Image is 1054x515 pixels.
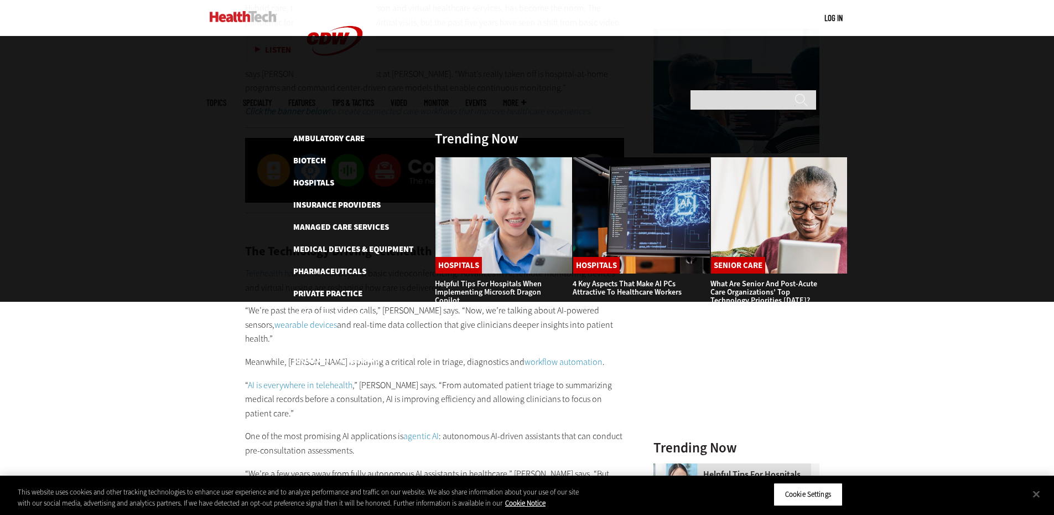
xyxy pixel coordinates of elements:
div: User menu [824,12,843,24]
a: Rural Healthcare [293,310,367,321]
a: Biotech [293,155,326,166]
a: Hospitals [293,177,334,188]
a: Hospitals [435,257,482,274]
img: Desktop monitor with brain AI concept [573,157,710,274]
a: wearable devices [274,319,337,331]
p: “We’re a few years away from fully autonomous AI assistants in healthcare,” [PERSON_NAME] says. “... [245,467,625,495]
a: agentic AI [403,430,439,442]
img: Doctor using phone to dictate to tablet [653,463,698,508]
a: Managed Care Services [293,222,389,233]
p: “ ,” [PERSON_NAME] says. “From automated patient triage to summarizing medical records before a c... [245,378,625,421]
a: AI is everywhere in telehealth [248,379,352,391]
a: Log in [824,13,843,23]
a: Helpful Tips for Hospitals When Implementing Microsoft Dragon Copilot [653,470,813,497]
a: Private Practice [293,288,362,299]
p: One of the most promising AI applications is : autonomous AI-driven assistants that can conduct p... [245,429,625,457]
a: More information about your privacy [505,498,546,508]
p: “We’re past the era of just video calls,” [PERSON_NAME] says. “Now, we’re talking about AI-powere... [245,303,625,346]
h3: Trending Now [653,441,819,455]
img: Home [210,11,277,22]
button: Close [1024,482,1048,506]
a: Pharmaceuticals [293,266,366,277]
img: Older person using tablet [710,157,848,274]
a: Helpful Tips for Hospitals When Implementing Microsoft Dragon Copilot [435,279,542,306]
button: Cookie Settings [773,483,843,506]
a: Hospitals [573,257,620,274]
a: What Are Senior and Post-Acute Care Organizations’ Top Technology Priorities [DATE]? [710,279,817,306]
a: University & Research [293,354,385,365]
a: Ambulatory Care [293,133,365,144]
a: Medical Devices & Equipment [293,244,413,255]
a: Doctor using phone to dictate to tablet [653,463,703,472]
a: Insurance Providers [293,199,381,210]
p: Meanwhile, [PERSON_NAME] is playing a critical role in triage, diagnostics and . [245,355,625,369]
img: Doctor using phone to dictate to tablet [435,157,573,274]
a: Senior Care [293,332,342,343]
h3: Trending Now [435,132,518,146]
a: Senior Care [711,257,765,274]
div: This website uses cookies and other tracking technologies to enhance user experience and to analy... [18,487,580,508]
a: 4 Key Aspects That Make AI PCs Attractive to Healthcare Workers [573,279,682,297]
